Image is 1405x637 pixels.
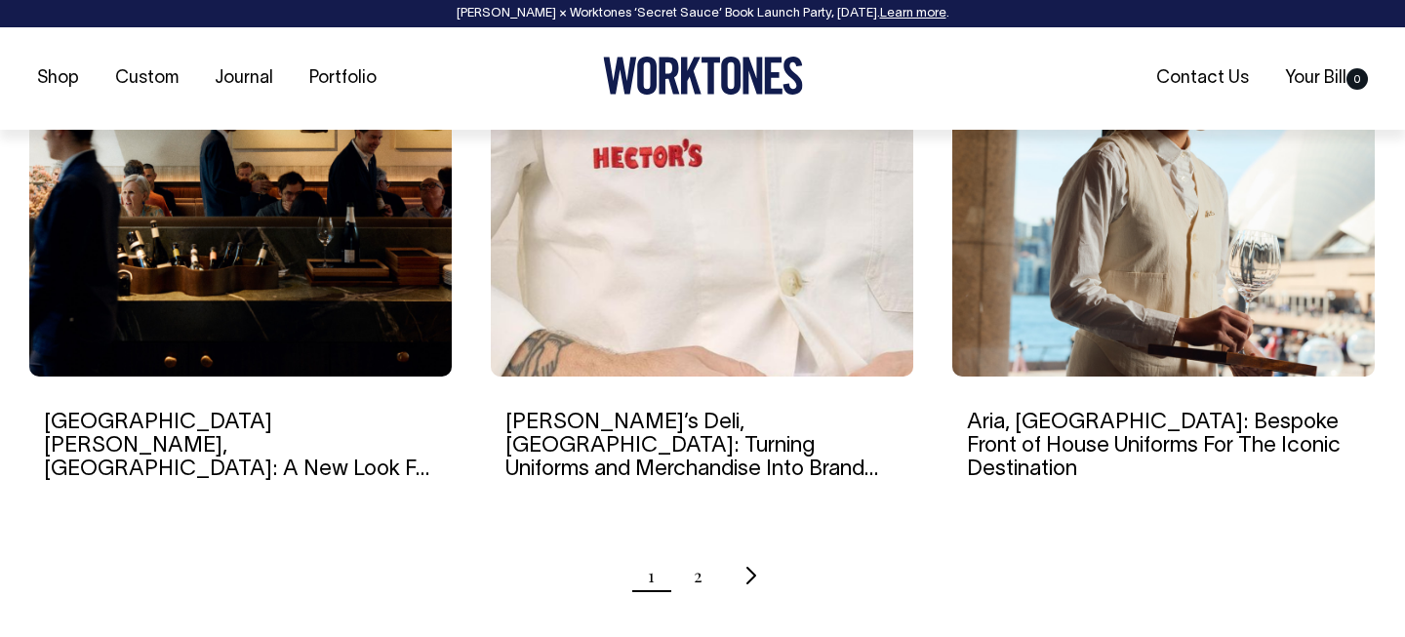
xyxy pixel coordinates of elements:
[1148,62,1257,95] a: Contact Us
[207,62,281,95] a: Journal
[29,1,452,377] img: Saint Peter, Sydney: A New Look For The Most Anticipated Opening of 2024
[742,551,757,600] a: Next page
[29,62,87,95] a: Shop
[491,1,913,377] img: Hector’s Deli, Melbourne: Turning Uniforms and Merchandise Into Brand Assets
[301,62,384,95] a: Portfolio
[967,413,1341,479] a: Aria, [GEOGRAPHIC_DATA]: Bespoke Front of House Uniforms For The Iconic Destination
[648,551,655,600] span: Page 1
[694,551,702,600] a: Page 2
[952,1,1375,377] img: Aria, Sydney: Bespoke Front of House Uniforms For The Iconic Destination
[1277,62,1376,95] a: Your Bill0
[107,62,186,95] a: Custom
[20,7,1385,20] div: [PERSON_NAME] × Worktones ‘Secret Sauce’ Book Launch Party, [DATE]. .
[29,551,1376,600] nav: Pagination
[1346,68,1368,90] span: 0
[505,413,878,503] a: [PERSON_NAME]’s Deli, [GEOGRAPHIC_DATA]: Turning Uniforms and Merchandise Into Brand Assets
[44,413,435,503] a: [GEOGRAPHIC_DATA][PERSON_NAME], [GEOGRAPHIC_DATA]: A New Look For The Most Anticipated Opening of...
[880,8,946,20] a: Learn more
